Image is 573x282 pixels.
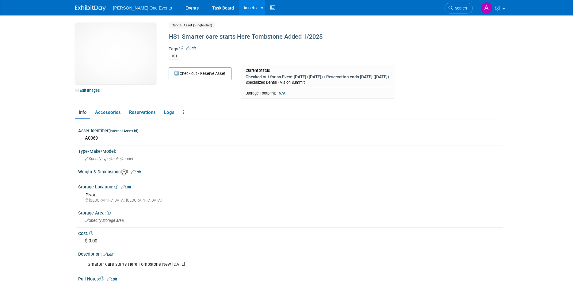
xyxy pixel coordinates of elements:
[78,182,503,190] div: Storage Location:
[91,107,124,118] a: Accessories
[121,169,128,176] img: Asset Weight and Dimensions
[85,218,124,223] span: Specify storage area
[167,31,448,42] div: HS1 Smarter care starts Here Tombstone Added 1/2025
[481,2,492,14] img: Amanda Bartschi
[75,5,106,11] img: ExhibitDay
[103,252,113,257] a: Edit
[246,68,389,73] div: Current Status
[169,22,215,29] span: Capital Asset (Single-Unit)
[78,211,111,215] span: Storage Area:
[83,258,423,271] div: Smarter care starts Here Tombstone New [DATE]
[78,167,503,176] div: Weight & Dimensions
[246,80,305,85] span: Specialized Dental - Vision Summit
[246,91,389,96] div: Storage Footprint:
[109,129,138,133] small: (Internal Asset Id)
[107,277,117,281] a: Edit
[160,107,178,118] a: Logs
[86,192,95,197] span: Pivot
[113,6,172,10] span: [PERSON_NAME] One Events
[75,107,90,118] a: Info
[125,107,159,118] a: Reservations
[75,87,102,94] a: Edit Images
[186,46,196,50] a: Edit
[445,3,473,14] a: Search
[169,53,179,60] div: HS1
[83,236,498,246] div: $ 0.00
[78,249,503,257] div: Description:
[86,198,498,203] div: [GEOGRAPHIC_DATA], [GEOGRAPHIC_DATA]
[121,185,131,189] a: Edit
[453,6,467,10] span: Search
[83,133,498,143] div: A0069
[75,23,156,84] img: View Images
[169,67,231,80] button: Check out / Reserve Asset
[277,91,287,96] span: N/A
[78,126,503,134] div: Asset Identifier :
[169,46,448,64] div: Tags
[78,229,503,237] div: Cost:
[78,147,503,154] div: Type/Make/Model:
[246,74,389,79] div: Checked out for an Event [DATE] ([DATE]) / Reservation ends [DATE] ([DATE])
[131,170,141,174] a: Edit
[85,156,133,161] span: Specify type/make/model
